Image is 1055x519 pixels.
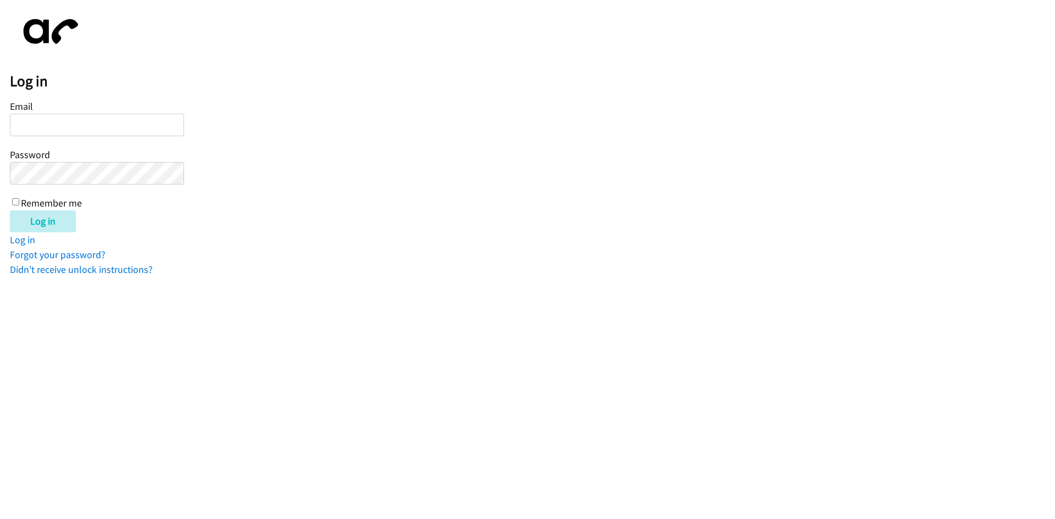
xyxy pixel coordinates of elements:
[10,72,1055,91] h2: Log in
[10,263,153,276] a: Didn't receive unlock instructions?
[10,233,35,246] a: Log in
[10,148,50,161] label: Password
[10,100,33,113] label: Email
[21,197,82,209] label: Remember me
[10,210,76,232] input: Log in
[10,10,87,53] img: aphone-8a226864a2ddd6a5e75d1ebefc011f4aa8f32683c2d82f3fb0802fe031f96514.svg
[10,248,105,261] a: Forgot your password?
